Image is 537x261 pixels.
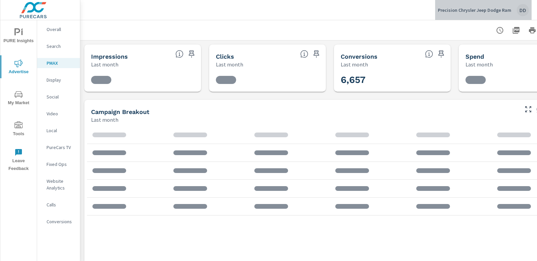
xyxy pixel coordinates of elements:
[47,178,75,191] p: Website Analytics
[438,7,511,13] p: Precision Chrysler Jeep Dodge Ram
[47,161,75,168] p: Fixed Ops
[465,60,493,68] p: Last month
[47,201,75,208] p: Calls
[436,49,447,59] span: Save this to your personalized report
[2,59,35,76] span: Advertise
[37,176,80,193] div: Website Analytics
[91,108,149,115] h5: Campaign Breakout
[91,53,128,60] h5: Impressions
[37,75,80,85] div: Display
[91,116,118,124] p: Last month
[47,93,75,100] p: Social
[523,104,534,115] button: Make Fullscreen
[47,110,75,117] p: Video
[341,60,368,68] p: Last month
[37,200,80,210] div: Calls
[37,142,80,152] div: PureCars TV
[47,26,75,33] p: Overall
[175,50,183,58] span: The number of times an ad was shown on your behalf.
[47,144,75,151] p: PureCars TV
[216,53,234,60] h5: Clicks
[425,50,433,58] span: Total Conversions include Actions, Leads and Unmapped.
[2,148,35,173] span: Leave Feedback
[311,49,322,59] span: Save this to your personalized report
[341,74,444,86] h3: 6,657
[37,216,80,227] div: Conversions
[2,90,35,107] span: My Market
[37,58,80,68] div: PMAX
[517,4,529,16] div: DD
[37,92,80,102] div: Social
[47,43,75,50] p: Search
[37,109,80,119] div: Video
[47,218,75,225] p: Conversions
[2,121,35,138] span: Tools
[341,53,377,60] h5: Conversions
[37,24,80,34] div: Overall
[465,53,484,60] h5: Spend
[509,24,523,37] button: "Export Report to PDF"
[2,28,35,45] span: PURE Insights
[37,41,80,51] div: Search
[300,50,308,58] span: The number of times an ad was clicked by a consumer.
[47,77,75,83] p: Display
[47,60,75,66] p: PMAX
[0,20,37,175] div: nav menu
[91,60,118,68] p: Last month
[47,127,75,134] p: Local
[186,49,197,59] span: Save this to your personalized report
[37,159,80,169] div: Fixed Ops
[216,60,243,68] p: Last month
[37,125,80,136] div: Local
